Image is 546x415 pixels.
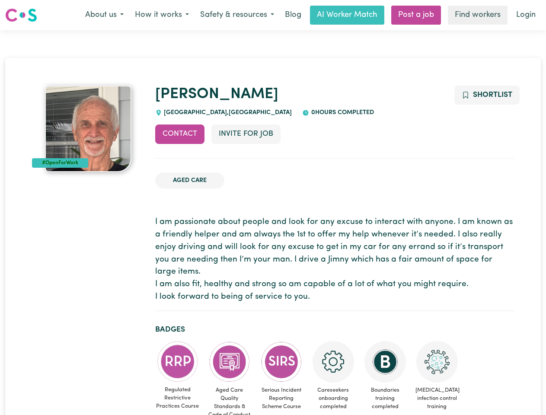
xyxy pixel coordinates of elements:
img: CS Academy: Regulated Restrictive Practices course completed [157,341,198,382]
img: CS Academy: Boundaries in care and support work course completed [364,341,406,383]
button: About us [80,6,129,24]
a: Post a job [391,6,441,25]
a: Blog [280,6,307,25]
button: Safety & resources [195,6,280,24]
button: Invite for Job [211,124,281,144]
a: Careseekers logo [5,5,37,25]
a: Login [511,6,541,25]
img: Careseekers logo [5,7,37,23]
button: How it works [129,6,195,24]
span: Serious Incident Reporting Scheme Course [259,383,304,415]
a: Kenneth's profile picture'#OpenForWork [32,86,145,172]
div: #OpenForWork [32,158,89,168]
img: Kenneth [45,86,131,172]
span: [GEOGRAPHIC_DATA] , [GEOGRAPHIC_DATA] [162,109,292,116]
span: Shortlist [473,91,512,99]
a: AI Worker Match [310,6,384,25]
li: Aged Care [155,172,224,189]
button: Add to shortlist [454,86,520,105]
span: [MEDICAL_DATA] infection control training [415,383,460,415]
button: Contact [155,124,204,144]
p: I am passionate about people and look for any excuse to interact with anyone. I am known as a fri... [155,216,514,303]
img: CS Academy: Aged Care Quality Standards & Code of Conduct course completed [209,341,250,383]
h2: Badges [155,325,514,334]
span: Regulated Restrictive Practices Course [155,382,200,414]
span: 0 hours completed [309,109,374,116]
img: CS Academy: Careseekers Onboarding course completed [313,341,354,383]
span: Boundaries training completed [363,383,408,415]
a: Find workers [448,6,508,25]
img: CS Academy: Serious Incident Reporting Scheme course completed [261,341,302,383]
span: Careseekers onboarding completed [311,383,356,415]
a: [PERSON_NAME] [155,87,278,102]
img: CS Academy: COVID-19 Infection Control Training course completed [416,341,458,383]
